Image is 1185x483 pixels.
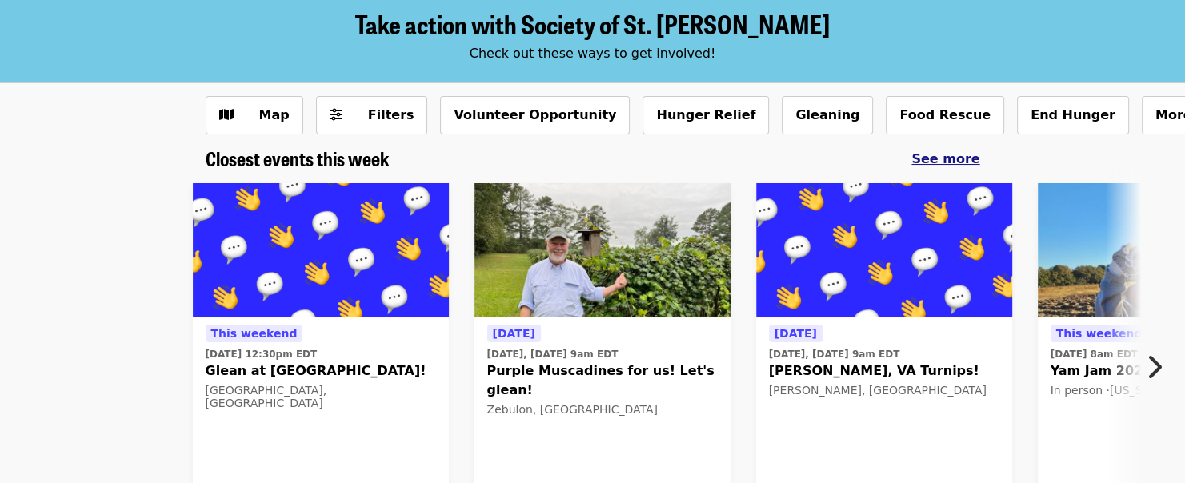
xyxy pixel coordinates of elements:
div: Check out these ways to get involved! [206,44,980,63]
i: chevron-right icon [1146,352,1162,382]
button: Filters (0 selected) [316,96,428,134]
img: Purple Muscadines for us! Let's glean! organized by Society of St. Andrew [474,183,731,317]
span: Map [259,107,290,122]
span: [PERSON_NAME], VA Turnips! [769,361,999,381]
span: See more [911,151,979,166]
span: This weekend [1056,327,1143,340]
span: [DATE] [775,327,817,340]
button: Gleaning [782,96,873,134]
time: [DATE] 8am EDT [1051,347,1138,361]
button: Food Rescue [886,96,1004,134]
span: [DATE] [493,327,535,340]
img: Riner, VA Turnips! organized by Society of St. Andrew [756,183,1012,317]
span: Closest events this week [206,144,390,172]
span: Glean at [GEOGRAPHIC_DATA]! [206,361,436,381]
div: [GEOGRAPHIC_DATA], [GEOGRAPHIC_DATA] [206,384,436,411]
a: See more [911,150,979,169]
button: Hunger Relief [643,96,769,134]
span: This weekend [211,327,298,340]
time: [DATE] 12:30pm EDT [206,347,318,361]
button: End Hunger [1017,96,1129,134]
i: sliders-h icon [330,107,342,122]
div: Closest events this week [193,147,993,170]
span: Filters [368,107,414,122]
img: Glean at Lynchburg Community Market! organized by Society of St. Andrew [193,183,449,317]
button: Volunteer Opportunity [440,96,630,134]
time: [DATE], [DATE] 9am EDT [487,347,619,361]
button: Next item [1132,345,1185,389]
div: Zebulon, [GEOGRAPHIC_DATA] [487,403,718,417]
i: map icon [219,107,234,122]
a: Closest events this week [206,147,390,170]
button: Show map view [206,96,303,134]
span: In person · [US_STATE] [1051,384,1174,397]
span: Purple Muscadines for us! Let's glean! [487,361,718,400]
time: [DATE], [DATE] 9am EDT [769,347,900,361]
div: [PERSON_NAME], [GEOGRAPHIC_DATA] [769,384,999,397]
span: Take action with Society of St. [PERSON_NAME] [355,5,830,42]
